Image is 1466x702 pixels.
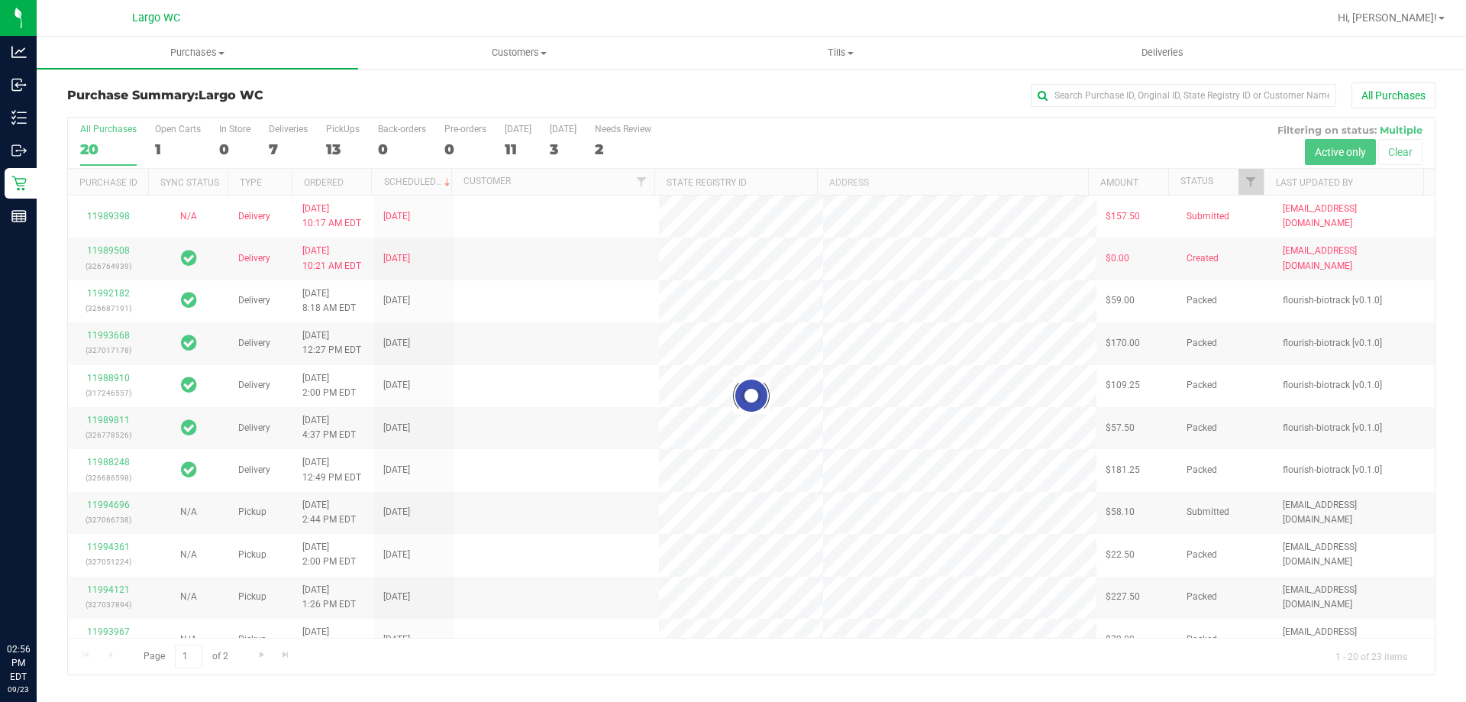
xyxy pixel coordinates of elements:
p: 09/23 [7,684,30,695]
inline-svg: Outbound [11,143,27,158]
span: Deliveries [1121,46,1204,60]
a: Deliveries [1002,37,1323,69]
span: Hi, [PERSON_NAME]! [1338,11,1437,24]
iframe: Resource center unread badge [45,577,63,596]
inline-svg: Reports [11,209,27,224]
inline-svg: Retail [11,176,27,191]
input: Search Purchase ID, Original ID, State Registry ID or Customer Name... [1031,84,1336,107]
inline-svg: Inbound [11,77,27,92]
a: Purchases [37,37,358,69]
span: Largo WC [132,11,180,24]
inline-svg: Analytics [11,44,27,60]
iframe: Resource center [15,580,61,626]
a: Customers [358,37,680,69]
inline-svg: Inventory [11,110,27,125]
span: Tills [680,46,1000,60]
p: 02:56 PM EDT [7,642,30,684]
h3: Purchase Summary: [67,89,523,102]
button: All Purchases [1351,82,1435,108]
a: Tills [680,37,1001,69]
span: Purchases [37,46,358,60]
span: Largo WC [199,88,263,102]
span: Customers [359,46,679,60]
